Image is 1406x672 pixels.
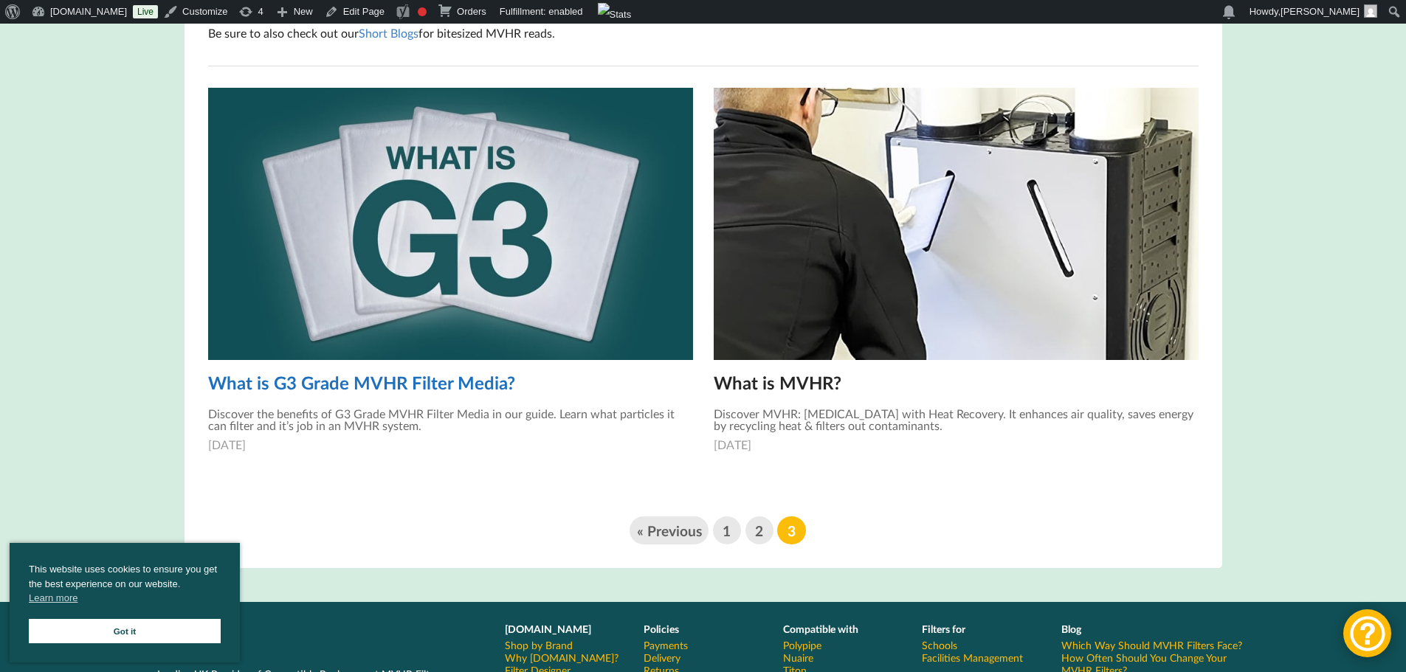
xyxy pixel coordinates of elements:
a: Schools [922,639,957,651]
span: Discover the benefits of G3 Grade MVHR Filter Media in our guide. Learn what particles it can fil... [208,406,675,432]
img: What is MVHR? [714,88,1199,361]
a: « Previous [630,516,709,544]
a: cookies - Learn more [29,591,77,606]
p: Be sure to also check out our for bitesized MVHR reads. [208,25,1199,42]
span: Fulfillment: enabled [500,6,583,17]
a: Facilities Management [922,651,1023,664]
a: Polypipe [783,639,821,651]
b: Compatible with [783,623,858,635]
div: Focus keyphrase not set [418,7,427,16]
a: Got it cookie [29,619,221,643]
a: Live [133,5,158,18]
a: Short Blogs [359,26,418,40]
a: Payments [644,639,688,651]
span: 3 [777,516,805,544]
b: Policies [644,623,679,635]
div: [DATE] [714,437,1199,451]
a: Why [DOMAIN_NAME]? [505,651,618,664]
b: [DOMAIN_NAME] [505,623,591,635]
a: Which Way Should MVHR Filters Face? [1061,639,1242,651]
div: [DATE] [208,437,693,451]
a: Shop by Brand [505,639,573,651]
span: [PERSON_NAME] [1281,6,1360,17]
a: What is MVHR? [714,372,841,393]
a: 1 [713,516,741,544]
span: Discover MVHR: [MEDICAL_DATA] with Heat Recovery. It enhances air quality, saves energy by recycl... [714,406,1193,432]
a: Nuaire [783,651,813,664]
b: Blog [1061,623,1081,635]
a: What is G3 Grade MVHR Filter Media? [208,372,515,393]
span: This website uses cookies to ensure you get the best experience on our website. [29,562,221,609]
img: Views over 48 hours. Click for more Jetpack Stats. [598,3,632,27]
div: cookieconsent [10,543,240,662]
a: Delivery [644,651,680,664]
a: 2 [745,516,773,544]
b: Filters for [922,623,965,635]
img: What is G3 Grade MVHR Filter Media? [208,88,693,361]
